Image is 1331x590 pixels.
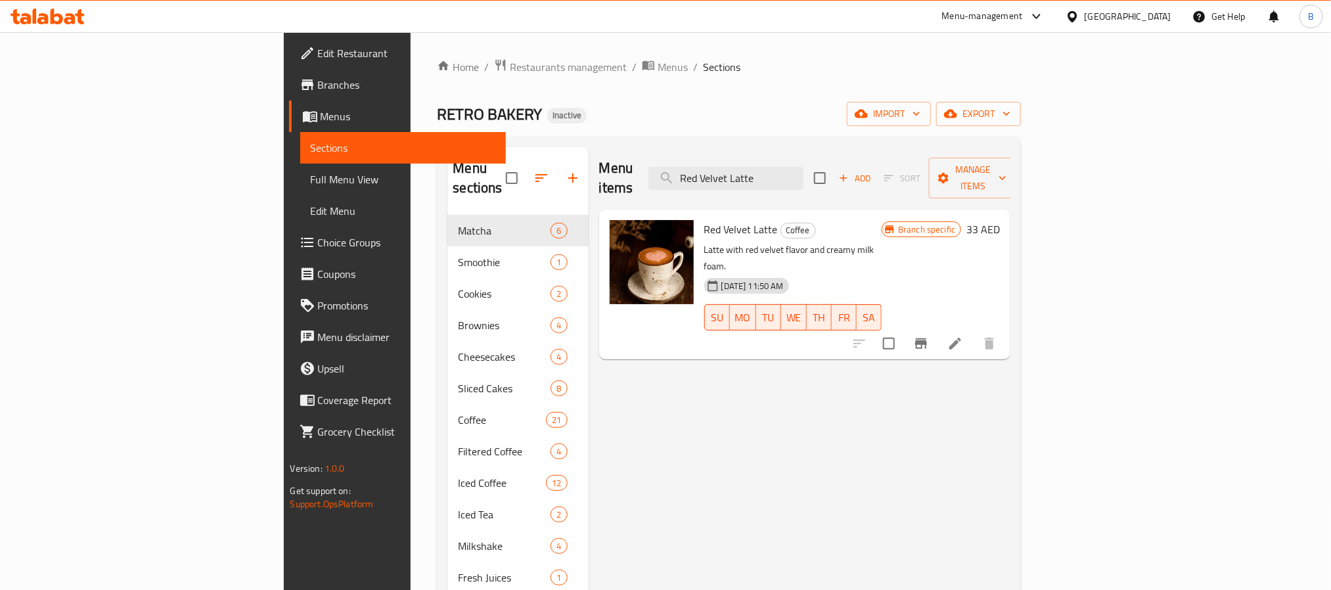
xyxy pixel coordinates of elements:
[862,308,876,327] span: SA
[551,538,567,554] div: items
[458,380,551,396] span: Sliced Cakes
[893,223,960,236] span: Branch specific
[761,308,776,327] span: TU
[781,304,807,330] button: WE
[693,59,698,75] li: /
[447,530,588,562] div: Milkshake4
[447,373,588,404] div: Sliced Cakes8
[318,424,495,440] span: Grocery Checklist
[857,304,882,330] button: SA
[458,570,551,585] span: Fresh Juices
[551,317,567,333] div: items
[551,570,567,585] div: items
[318,392,495,408] span: Coverage Report
[547,477,566,489] span: 12
[974,328,1005,359] button: delete
[318,329,495,345] span: Menu disclaimer
[447,278,588,309] div: Cookies2
[557,162,589,194] button: Add section
[289,321,506,353] a: Menu disclaimer
[942,9,1023,24] div: Menu-management
[551,351,566,363] span: 4
[551,225,566,237] span: 6
[510,59,627,75] span: Restaurants management
[936,102,1021,126] button: export
[546,475,567,491] div: items
[458,412,546,428] div: Coffee
[300,132,506,164] a: Sections
[551,572,566,584] span: 1
[876,168,929,189] span: Select section first
[939,162,1006,194] span: Manage items
[786,308,801,327] span: WE
[289,353,506,384] a: Upsell
[905,328,937,359] button: Branch-specific-item
[318,77,495,93] span: Branches
[447,404,588,436] div: Coffee21
[857,106,920,122] span: import
[458,538,551,554] span: Milkshake
[289,37,506,69] a: Edit Restaurant
[551,443,567,459] div: items
[704,304,730,330] button: SU
[458,443,551,459] span: Filtered Coffee
[289,69,506,101] a: Branches
[289,227,506,258] a: Choice Groups
[929,158,1017,198] button: Manage items
[875,330,903,357] span: Select to update
[710,308,725,327] span: SU
[642,58,688,76] a: Menus
[458,254,551,270] span: Smoothie
[447,309,588,341] div: Brownies4
[1085,9,1171,24] div: [GEOGRAPHIC_DATA]
[289,290,506,321] a: Promotions
[498,164,526,192] span: Select all sections
[551,540,566,553] span: 4
[458,223,551,238] span: Matcha
[551,288,566,300] span: 2
[847,102,931,126] button: import
[837,308,851,327] span: FR
[311,171,495,187] span: Full Menu View
[551,509,566,521] span: 2
[300,164,506,195] a: Full Menu View
[289,384,506,416] a: Coverage Report
[311,203,495,219] span: Edit Menu
[632,59,637,75] li: /
[290,482,351,499] span: Get support on:
[318,298,495,313] span: Promotions
[551,319,566,332] span: 4
[781,223,815,238] span: Coffee
[947,336,963,352] a: Edit menu item
[325,460,345,477] span: 1.0.0
[458,507,551,522] span: Iced Tea
[447,246,588,278] div: Smoothie1
[610,220,694,304] img: Red Velvet Latte
[704,242,882,275] p: Latte with red velvet flavor and creamy milk foam.
[834,168,876,189] span: Add item
[547,110,587,121] span: Inactive
[551,445,566,458] span: 4
[318,45,495,61] span: Edit Restaurant
[458,317,551,333] span: Brownies
[289,101,506,132] a: Menus
[834,168,876,189] button: Add
[551,286,567,302] div: items
[1308,9,1314,24] span: B
[730,304,756,330] button: MO
[551,380,567,396] div: items
[447,467,588,499] div: Iced Coffee12
[551,223,567,238] div: items
[437,58,1021,76] nav: breadcrumb
[447,436,588,467] div: Filtered Coffee4
[458,349,551,365] span: Cheesecakes
[966,220,1000,238] h6: 33 AED
[551,382,566,395] span: 8
[947,106,1010,122] span: export
[290,460,323,477] span: Version:
[735,308,751,327] span: MO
